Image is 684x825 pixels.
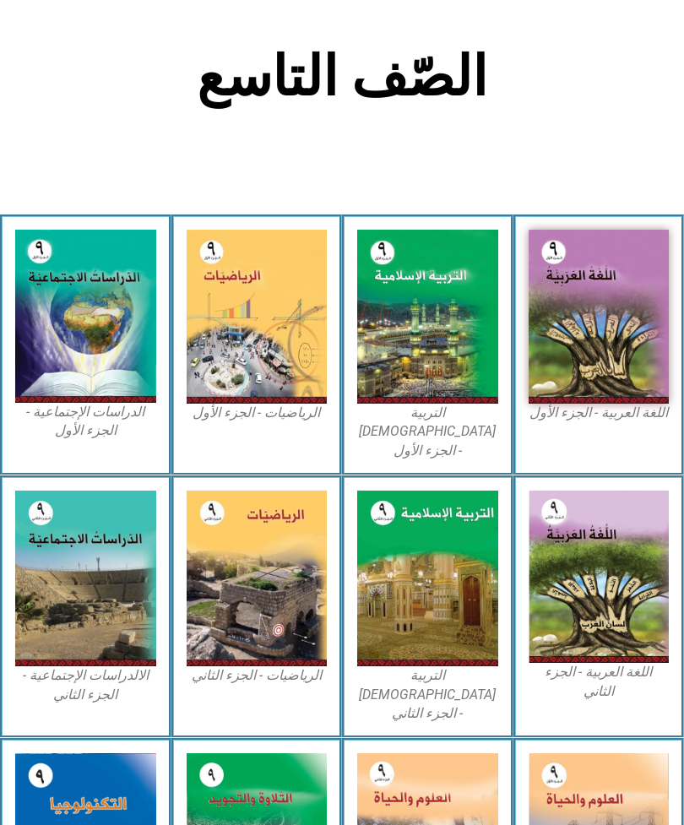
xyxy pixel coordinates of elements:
h2: الصّف التاسع [63,44,622,110]
figcaption: التربية [DEMOGRAPHIC_DATA] - الجزء الثاني [357,666,498,723]
figcaption: اللغة العربية - الجزء الثاني [529,663,670,701]
figcaption: الرياضيات - الجزء الثاني [187,666,328,685]
figcaption: الرياضيات - الجزء الأول​ [187,404,328,422]
figcaption: الالدراسات الإجتماعية - الجزء الثاني [15,666,156,704]
figcaption: التربية [DEMOGRAPHIC_DATA] - الجزء الأول [357,404,498,460]
figcaption: الدراسات الإجتماعية - الجزء الأول​ [15,403,156,441]
figcaption: اللغة العربية - الجزء الأول​ [529,404,670,422]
